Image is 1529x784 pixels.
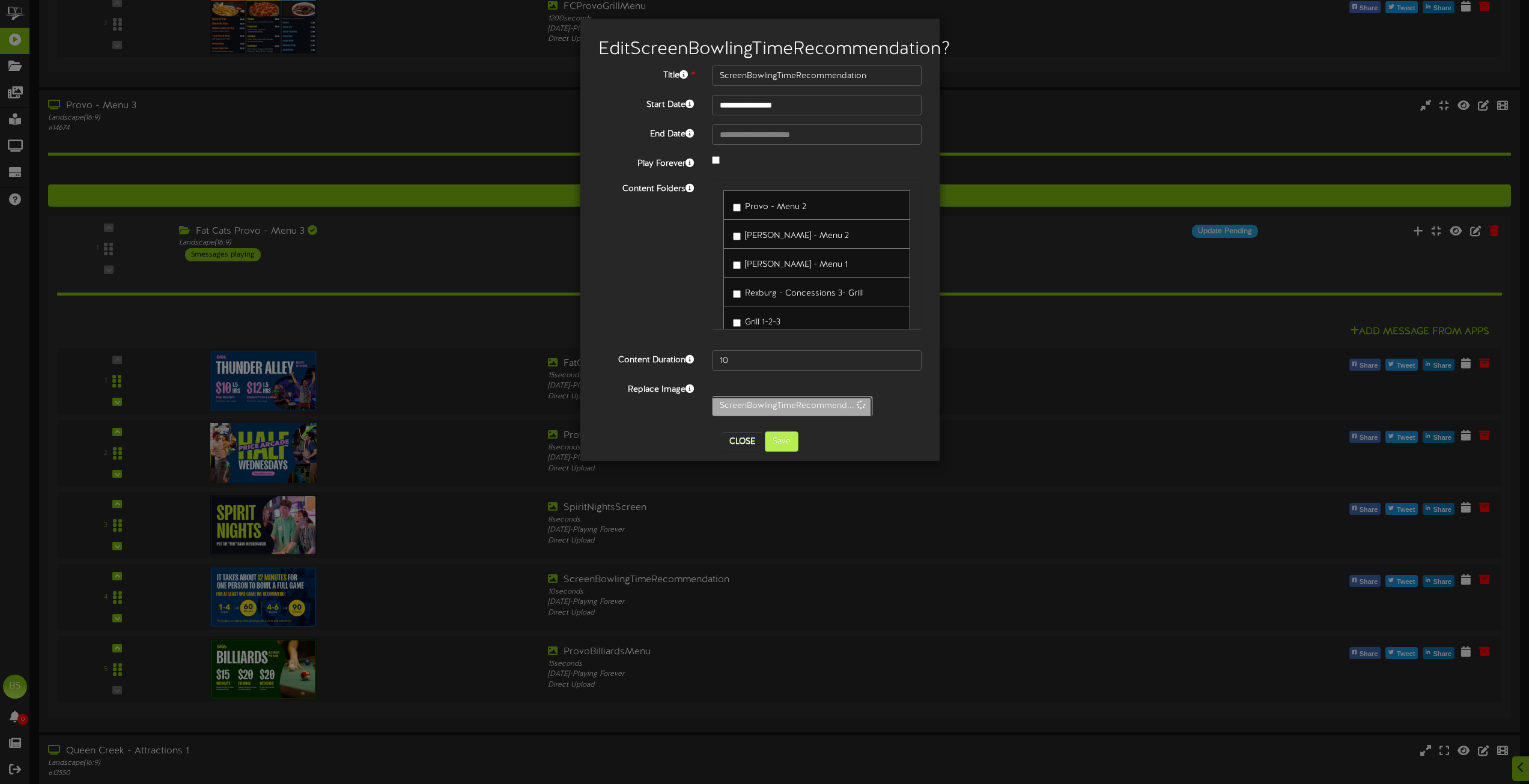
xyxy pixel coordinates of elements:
label: Play Forever [589,154,703,170]
input: Title [712,65,922,86]
label: Start Date [589,95,703,111]
input: Rexburg - Concessions 3- Grill [733,290,741,298]
label: Content Duration [589,350,703,366]
input: Provo - Menu 2 [733,204,741,211]
button: Close [722,432,762,451]
label: Title [589,65,703,82]
span: [PERSON_NAME] - Menu 1 [745,260,848,269]
span: [PERSON_NAME] - Menu 2 [745,231,849,240]
input: [PERSON_NAME] - Menu 2 [733,232,741,240]
input: [PERSON_NAME] - Menu 1 [733,261,741,269]
input: 15 [712,350,922,371]
span: Rexburg - Concessions 3- Grill [745,289,863,298]
button: Save [765,431,798,452]
label: Replace Image [589,380,703,396]
label: End Date [589,124,703,141]
input: Grill 1-2-3 [733,319,741,327]
h2: Edit ScreenBowlingTimeRecommendation ? [598,40,922,59]
span: Grill 1-2-3 [745,318,780,327]
label: Content Folders [589,179,703,195]
span: Provo - Menu 2 [745,202,806,211]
